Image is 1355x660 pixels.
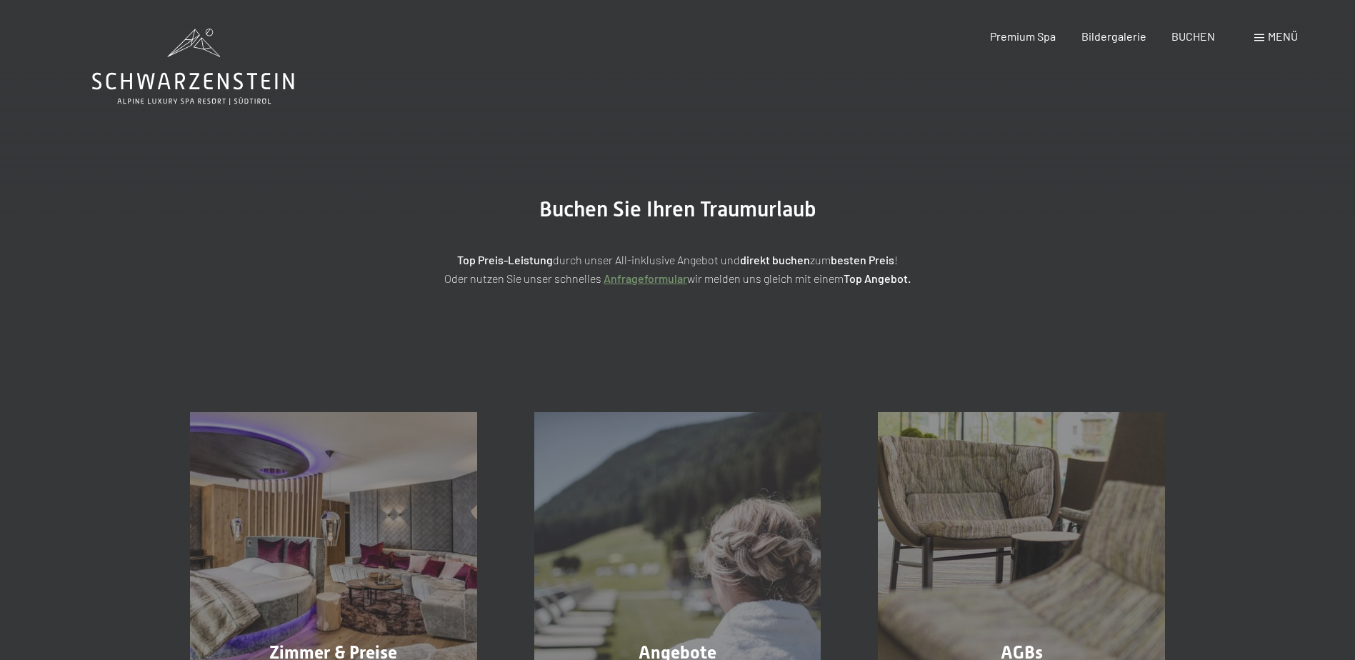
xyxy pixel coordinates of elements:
[1171,29,1215,43] a: BUCHEN
[831,253,894,266] strong: besten Preis
[457,253,553,266] strong: Top Preis-Leistung
[740,253,810,266] strong: direkt buchen
[539,196,816,221] span: Buchen Sie Ihren Traumurlaub
[604,271,687,285] a: Anfrageformular
[321,251,1035,287] p: durch unser All-inklusive Angebot und zum ! Oder nutzen Sie unser schnelles wir melden uns gleich...
[1268,29,1298,43] span: Menü
[844,271,911,285] strong: Top Angebot.
[1081,29,1146,43] a: Bildergalerie
[990,29,1056,43] a: Premium Spa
